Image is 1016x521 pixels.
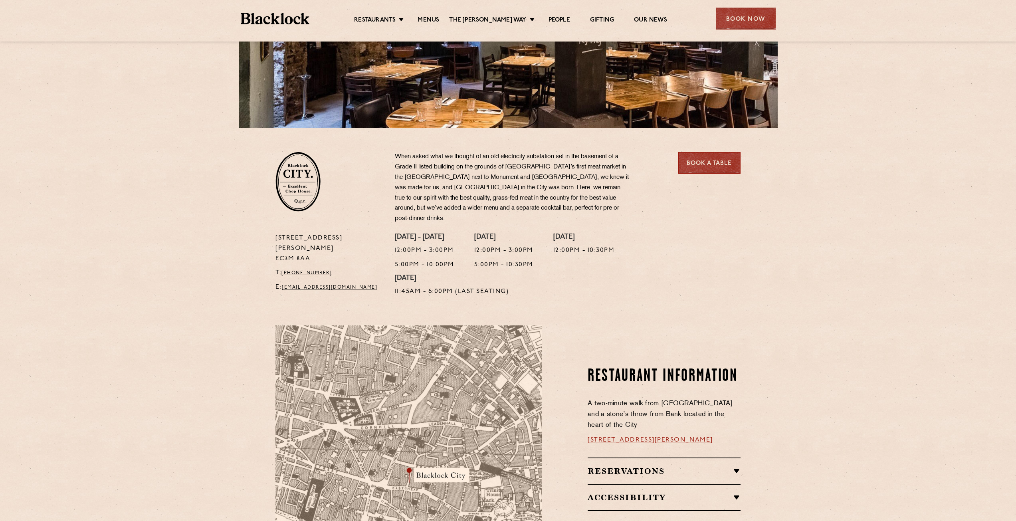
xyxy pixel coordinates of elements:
a: [STREET_ADDRESS][PERSON_NAME] [588,437,713,443]
a: Menus [418,16,439,25]
h2: Restaurant Information [588,366,741,386]
a: Gifting [590,16,614,25]
p: 5:00pm - 10:00pm [395,260,454,270]
a: The [PERSON_NAME] Way [449,16,526,25]
p: 11:45am - 6:00pm (Last Seating) [395,287,509,297]
a: Restaurants [354,16,396,25]
p: 12:00pm - 3:00pm [395,246,454,256]
p: When asked what we thought of an old electricity substation set in the basement of a Grade II lis... [395,152,630,224]
div: Book Now [716,8,776,30]
p: [STREET_ADDRESS][PERSON_NAME] EC3M 8AA [275,233,383,264]
a: Book a Table [678,152,741,174]
p: 12:00pm - 10:30pm [553,246,615,256]
p: 5:00pm - 10:30pm [474,260,533,270]
h4: [DATE] [553,233,615,242]
p: A two-minute walk from [GEOGRAPHIC_DATA] and a stone’s throw from Bank located in the heart of th... [588,398,741,431]
h4: [DATE] - [DATE] [395,233,454,242]
p: 12:00pm - 3:00pm [474,246,533,256]
a: People [549,16,570,25]
h2: Reservations [588,466,741,476]
h4: [DATE] [395,274,509,283]
h2: Accessibility [588,493,741,502]
a: [EMAIL_ADDRESS][DOMAIN_NAME] [282,285,377,290]
a: Our News [634,16,667,25]
p: E: [275,282,383,293]
img: BL_Textured_Logo-footer-cropped.svg [241,13,310,24]
img: City-stamp-default.svg [275,152,321,212]
h4: [DATE] [474,233,533,242]
p: T: [275,268,383,278]
a: [PHONE_NUMBER] [281,271,332,275]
